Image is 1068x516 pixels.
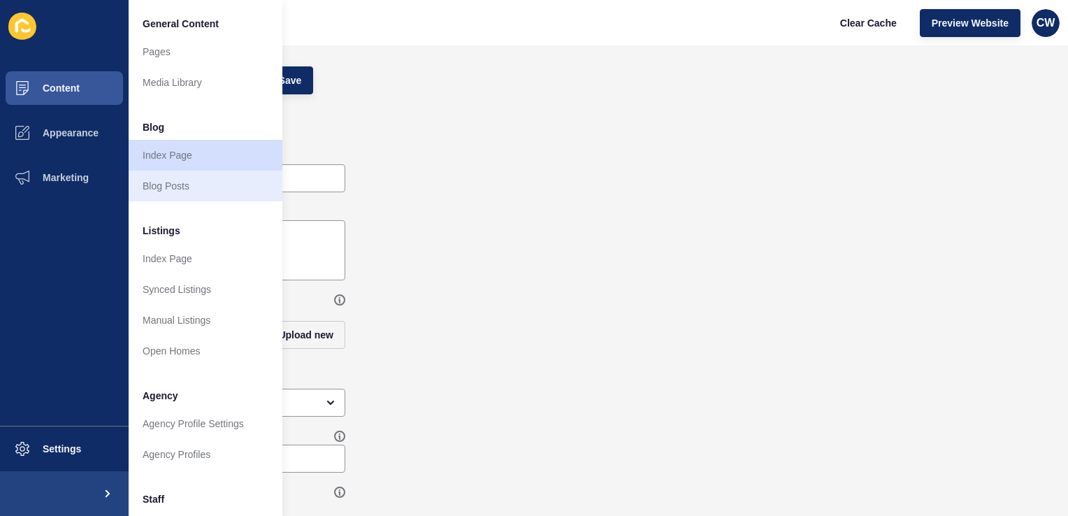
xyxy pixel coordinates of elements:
[129,336,282,366] a: Open Homes
[266,321,345,349] button: Upload new
[278,328,333,342] span: Upload new
[279,73,302,87] span: Save
[143,389,178,403] span: Agency
[129,67,282,98] a: Media Library
[143,492,164,506] span: Staff
[920,9,1020,37] button: Preview Website
[129,408,282,439] a: Agency Profile Settings
[143,224,180,238] span: Listings
[129,171,282,201] a: Blog Posts
[129,439,282,470] a: Agency Profiles
[267,66,314,94] button: Save
[129,274,282,305] a: Synced Listings
[129,140,282,171] a: Index Page
[840,16,897,30] span: Clear Cache
[143,17,219,31] span: General Content
[129,305,282,336] a: Manual Listings
[1037,16,1055,30] span: CW
[932,16,1009,30] span: Preview Website
[129,36,282,67] a: Pages
[143,120,164,134] span: Blog
[129,243,282,274] a: Index Page
[828,9,909,37] button: Clear Cache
